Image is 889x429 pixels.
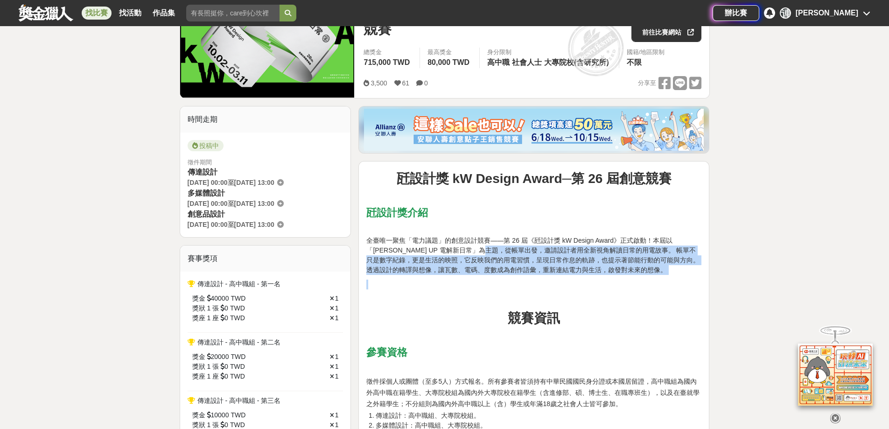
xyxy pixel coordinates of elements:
[180,246,351,272] div: 賽事獎項
[397,171,672,186] strong: 瓩設計獎 kW Design Award─第 26 屆創意競賽
[631,21,701,42] a: 前往比賽網站
[192,313,219,323] span: 獎座 1 座
[335,373,339,380] span: 1
[627,48,665,57] div: 國籍/地區限制
[188,200,228,207] span: [DATE] 00:00
[231,352,245,362] span: TWD
[192,362,219,372] span: 獎狀 1 張
[224,362,228,372] span: 0
[230,362,245,372] span: TWD
[796,7,858,19] div: [PERSON_NAME]
[364,109,704,151] img: dcc59076-91c0-4acb-9c6b-a1d413182f46.png
[780,7,791,19] div: 連
[188,140,224,151] span: 投稿中
[508,311,560,325] strong: 競賽資訊
[197,397,281,404] span: 傳達設計 - 高中職組 - 第三名
[366,237,700,274] span: 全臺唯一聚焦「電力議題」的創意設計競賽——第 26 屆《瓩設計獎 kW Design Award》正式啟動！本屆以「[PERSON_NAME] UP 電解新日常」為主題，從帳單出發，邀請設計者用...
[186,5,280,21] input: 有長照挺你，care到心坎裡！青春出手，拍出照顧 影音徵件活動
[544,58,609,66] span: 大專院校(含研究所)
[231,410,245,420] span: TWD
[192,303,219,313] span: 獎狀 1 張
[366,378,700,408] span: 徵件採個人或團體（至多5人）方式報名。所有參賽者皆須持有中華民國國民身分證或本國居留證，高中職組為國內外高中職在籍學生、大專院校組為國內外大專院校在籍學生（含進修部、碩、博士生、在職專班生），以...
[364,58,410,66] span: 715,000 TWD
[335,314,339,322] span: 1
[371,79,387,87] span: 3,500
[335,363,339,370] span: 1
[192,352,205,362] span: 獎金
[82,7,112,20] a: 找比賽
[211,294,229,303] span: 40000
[188,189,225,197] span: 多媒體設計
[230,372,245,381] span: TWD
[512,58,542,66] span: 社會人士
[402,79,410,87] span: 61
[627,58,642,66] span: 不限
[366,346,407,358] strong: 參賽資格
[335,304,339,312] span: 1
[228,221,234,228] span: 至
[424,79,428,87] span: 0
[335,411,339,419] span: 1
[211,410,229,420] span: 10000
[335,353,339,360] span: 1
[376,412,480,419] span: 傳達設計：高中職組、大專院校組。
[427,58,469,66] span: 80,000 TWD
[638,76,656,90] span: 分享至
[188,159,212,166] span: 徵件期間
[335,421,339,429] span: 1
[231,294,245,303] span: TWD
[188,210,225,218] span: 創意品設計
[188,221,228,228] span: [DATE] 00:00
[192,410,205,420] span: 獎金
[192,294,205,303] span: 獎金
[335,295,339,302] span: 1
[230,313,245,323] span: TWD
[197,280,281,288] span: 傳達設計 - 高中職組 - 第一名
[427,48,472,57] span: 最高獎金
[149,7,179,20] a: 作品集
[224,372,228,381] span: 0
[364,48,412,57] span: 總獎金
[115,7,145,20] a: 找活動
[234,200,274,207] span: [DATE] 13:00
[180,106,351,133] div: 時間走期
[713,5,759,21] a: 辦比賽
[798,344,873,406] img: d2146d9a-e6f6-4337-9592-8cefde37ba6b.png
[224,313,228,323] span: 0
[228,179,234,186] span: 至
[197,338,281,346] span: 傳達設計 - 高中職組 - 第二名
[224,303,228,313] span: 0
[234,179,274,186] span: [DATE] 13:00
[188,168,217,176] span: 傳達設計
[228,200,234,207] span: 至
[188,179,228,186] span: [DATE] 00:00
[211,352,229,362] span: 20000
[192,372,219,381] span: 獎座 1 座
[230,303,245,313] span: TWD
[234,221,274,228] span: [DATE] 13:00
[487,58,510,66] span: 高中職
[376,422,487,429] span: 多媒體設計：高中職組、大專院校組。
[366,207,428,218] strong: 瓩設計獎介紹
[487,48,611,57] div: 身分限制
